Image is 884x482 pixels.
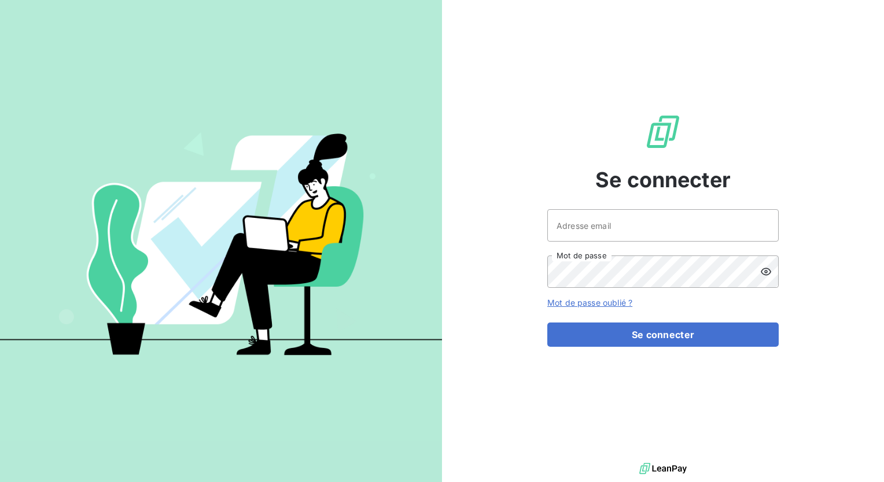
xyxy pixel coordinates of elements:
[644,113,682,150] img: Logo LeanPay
[547,209,779,242] input: placeholder
[547,322,779,347] button: Se connecter
[639,460,687,477] img: logo
[595,164,731,195] span: Se connecter
[547,298,632,307] a: Mot de passe oublié ?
